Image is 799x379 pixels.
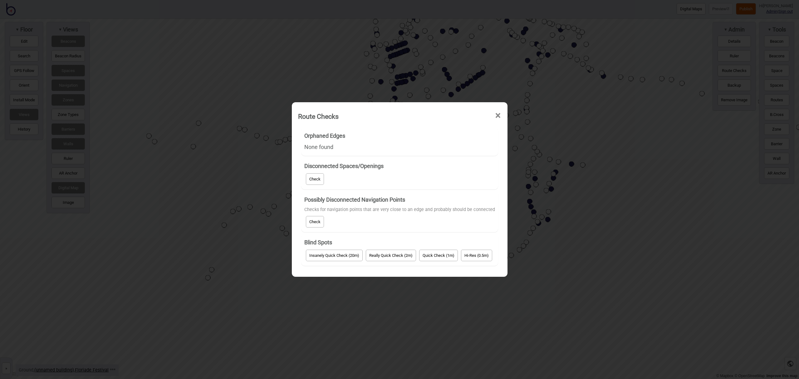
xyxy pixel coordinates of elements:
h4: Possibly Disconnected Navigation Points [304,194,495,205]
button: Hi-Res (0.5m) [461,250,492,261]
div: Route Checks [298,110,339,123]
button: Really Quick Check (2m) [366,250,416,261]
span: None found [304,144,333,150]
span: × [495,105,501,126]
div: Checks for navigation points that are very close to an edge and probably should be connected [304,205,495,214]
button: Quick Check (1m) [419,250,458,261]
button: Check [306,216,324,228]
h4: Orphaned Edges [304,130,495,142]
button: Insanely Quick Check (20m) [306,250,363,261]
button: Check [306,173,324,185]
h4: Blind Spots [304,237,495,248]
h4: Disconnected Spaces/Openings [304,161,495,172]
